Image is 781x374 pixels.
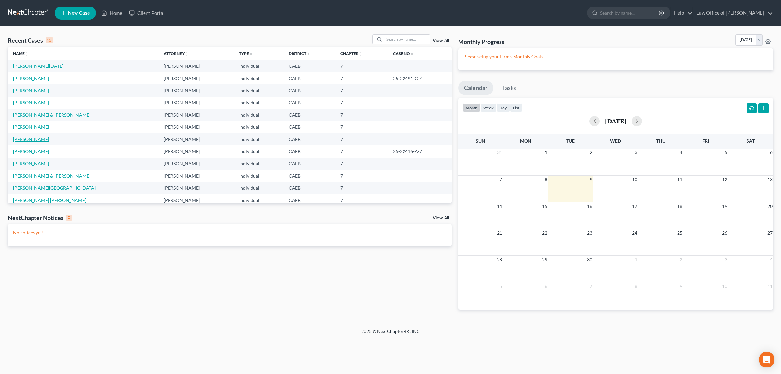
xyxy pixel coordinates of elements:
[759,352,774,367] div: Open Intercom Messenger
[13,173,90,179] a: [PERSON_NAME] & [PERSON_NAME]
[249,52,253,56] i: unfold_more
[600,7,660,19] input: Search by name...
[677,176,683,183] span: 11
[335,72,388,84] td: 7
[234,60,283,72] td: Individual
[656,138,665,144] span: Thu
[283,109,335,121] td: CAEB
[158,72,234,84] td: [PERSON_NAME]
[283,145,335,157] td: CAEB
[335,170,388,182] td: 7
[234,145,283,157] td: Individual
[234,97,283,109] td: Individual
[283,97,335,109] td: CAEB
[8,214,72,222] div: NextChapter Notices
[747,138,755,144] span: Sat
[158,182,234,194] td: [PERSON_NAME]
[702,138,709,144] span: Fri
[158,109,234,121] td: [PERSON_NAME]
[13,51,29,56] a: Nameunfold_more
[283,60,335,72] td: CAEB
[480,103,497,112] button: week
[679,149,683,156] span: 4
[234,133,283,145] td: Individual
[388,72,452,84] td: 25-22491-C-7
[158,133,234,145] td: [PERSON_NAME]
[335,133,388,145] td: 7
[388,145,452,157] td: 25-22416-A-7
[306,52,310,56] i: unfold_more
[335,60,388,72] td: 7
[335,109,388,121] td: 7
[13,197,86,203] a: [PERSON_NAME] [PERSON_NAME]
[586,256,593,264] span: 30
[496,229,503,237] span: 21
[463,103,480,112] button: month
[721,176,728,183] span: 12
[458,38,504,46] h3: Monthly Progress
[410,52,414,56] i: unfold_more
[335,97,388,109] td: 7
[433,216,449,220] a: View All
[499,282,503,290] span: 5
[544,149,548,156] span: 1
[13,100,49,105] a: [PERSON_NAME]
[679,256,683,264] span: 2
[496,256,503,264] span: 28
[283,84,335,96] td: CAEB
[586,202,593,210] span: 16
[234,109,283,121] td: Individual
[335,158,388,170] td: 7
[68,11,90,16] span: New Case
[724,149,728,156] span: 5
[721,202,728,210] span: 19
[340,51,363,56] a: Chapterunfold_more
[721,282,728,290] span: 10
[158,97,234,109] td: [PERSON_NAME]
[544,176,548,183] span: 8
[283,182,335,194] td: CAEB
[158,84,234,96] td: [PERSON_NAME]
[520,138,531,144] span: Mon
[283,170,335,182] td: CAEB
[234,72,283,84] td: Individual
[158,121,234,133] td: [PERSON_NAME]
[693,7,773,19] a: Law Office of [PERSON_NAME]
[677,229,683,237] span: 25
[544,282,548,290] span: 6
[679,282,683,290] span: 9
[767,282,773,290] span: 11
[13,229,446,236] p: No notices yet!
[541,256,548,264] span: 29
[335,121,388,133] td: 7
[499,176,503,183] span: 7
[283,121,335,133] td: CAEB
[463,53,768,60] p: Please setup your Firm's Monthly Goals
[458,81,493,95] a: Calendar
[13,149,49,154] a: [PERSON_NAME]
[8,36,53,44] div: Recent Cases
[13,112,90,118] a: [PERSON_NAME] & [PERSON_NAME]
[589,149,593,156] span: 2
[66,215,72,221] div: 0
[589,282,593,290] span: 7
[634,282,638,290] span: 8
[289,51,310,56] a: Districtunfold_more
[541,202,548,210] span: 15
[586,229,593,237] span: 23
[234,194,283,206] td: Individual
[234,182,283,194] td: Individual
[605,118,626,124] h2: [DATE]
[433,38,449,43] a: View All
[634,256,638,264] span: 1
[13,161,49,166] a: [PERSON_NAME]
[205,328,576,340] div: 2025 © NextChapterBK, INC
[631,229,638,237] span: 24
[631,176,638,183] span: 10
[126,7,168,19] a: Client Portal
[496,81,522,95] a: Tasks
[541,229,548,237] span: 22
[359,52,363,56] i: unfold_more
[335,182,388,194] td: 7
[497,103,510,112] button: day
